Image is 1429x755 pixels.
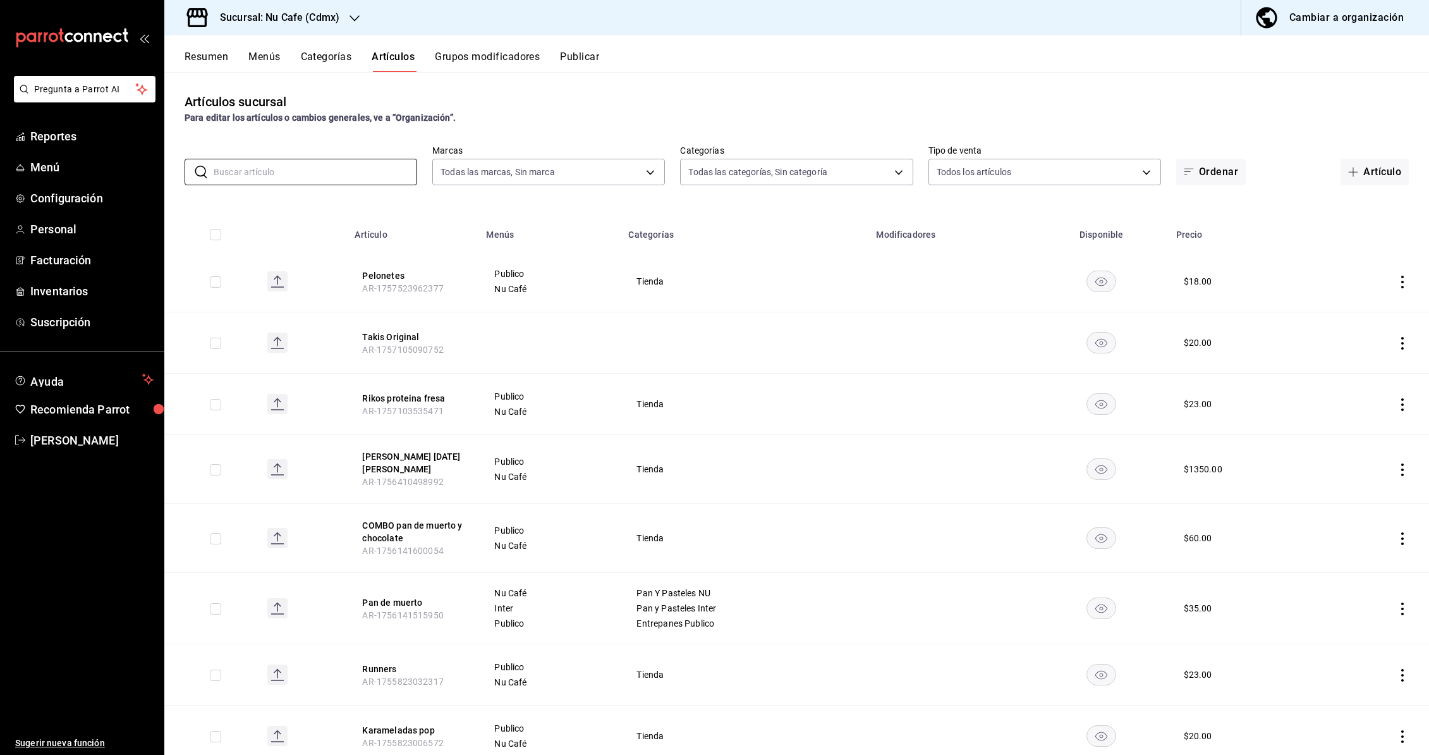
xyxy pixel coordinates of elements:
span: Todos los artículos [937,166,1012,178]
button: availability-product [1086,458,1116,480]
span: AR-1757105090752 [362,345,443,355]
button: actions [1396,337,1409,350]
span: Todas las categorías, Sin categoría [688,166,827,178]
button: availability-product [1086,598,1116,619]
button: Ordenar [1176,159,1246,185]
button: availability-product [1086,527,1116,549]
label: Categorías [680,146,913,155]
span: AR-1755823006572 [362,738,443,748]
div: Artículos sucursal [185,92,286,111]
div: Cambiar a organización [1289,9,1404,27]
button: edit-product-location [362,724,463,737]
span: Nu Café [494,407,605,416]
button: availability-product [1086,271,1116,292]
span: Ayuda [30,372,137,387]
th: Modificadores [868,211,1035,251]
button: availability-product [1086,393,1116,415]
span: Configuración [30,190,154,207]
span: Pan Y Pasteles NU [636,589,853,598]
span: Personal [30,221,154,238]
button: Grupos modificadores [435,51,540,72]
div: $ 18.00 [1184,275,1212,288]
span: AR-1756141600054 [362,546,443,556]
div: $ 20.00 [1184,730,1212,742]
button: actions [1396,603,1409,615]
button: edit-product-location [362,450,463,476]
h3: Sucursal: Nu Cafe (Cdmx) [210,10,339,25]
div: $ 60.00 [1184,532,1212,544]
span: Publico [494,392,605,401]
button: actions [1396,276,1409,288]
span: Recomienda Parrot [30,401,154,418]
span: Tienda [636,670,853,679]
span: Tienda [636,732,853,740]
button: actions [1396,532,1409,545]
button: availability-product [1086,725,1116,747]
span: AR-1756141515950 [362,610,443,620]
th: Artículo [347,211,478,251]
span: Suscripción [30,314,154,331]
button: edit-product-location [362,519,463,544]
label: Tipo de venta [928,146,1161,155]
a: Pregunta a Parrot AI [9,92,155,105]
button: actions [1396,463,1409,476]
span: Facturación [30,252,154,269]
button: open_drawer_menu [139,33,149,43]
span: Inventarios [30,283,154,300]
div: navigation tabs [185,51,1429,72]
button: actions [1396,398,1409,411]
button: actions [1396,730,1409,743]
button: edit-product-location [362,269,463,282]
button: Menús [248,51,280,72]
span: Inter [494,604,605,613]
span: Nu Café [494,589,605,598]
button: availability-product [1086,664,1116,685]
span: Nu Café [494,739,605,748]
div: $ 23.00 [1184,668,1212,681]
span: Tienda [636,465,853,474]
span: Nu Café [494,472,605,481]
span: Sugerir nueva función [15,737,154,750]
span: AR-1757103535471 [362,406,443,416]
button: availability-product [1086,332,1116,353]
span: [PERSON_NAME] [30,432,154,449]
span: Entrepanes Publico [636,619,853,628]
button: actions [1396,669,1409,682]
span: Publico [494,663,605,672]
span: Publico [494,724,605,733]
strong: Para editar los artículos o cambios generales, ve a “Organización”. [185,113,456,123]
span: AR-1756410498992 [362,477,443,487]
span: Tienda [636,534,853,543]
span: Publico [494,619,605,628]
span: Tienda [636,400,853,408]
span: Menú [30,159,154,176]
label: Marcas [432,146,665,155]
span: Reportes [30,128,154,145]
button: Publicar [560,51,599,72]
button: Artículos [372,51,415,72]
div: $ 20.00 [1184,336,1212,349]
span: Publico [494,457,605,466]
button: Categorías [301,51,352,72]
th: Precio [1169,211,1322,251]
button: Resumen [185,51,228,72]
span: AR-1755823032317 [362,677,443,687]
th: Menús [478,211,621,251]
span: Pan y Pasteles Inter [636,604,853,613]
button: edit-product-location [362,596,463,609]
div: $ 35.00 [1184,602,1212,615]
button: edit-product-location [362,392,463,405]
span: Pregunta a Parrot AI [34,83,136,96]
span: Publico [494,269,605,278]
button: Artículo [1341,159,1409,185]
span: Nu Café [494,678,605,687]
span: Publico [494,526,605,535]
th: Disponible [1035,211,1169,251]
span: Nu Café [494,541,605,550]
button: edit-product-location [362,663,463,675]
span: Todas las marcas, Sin marca [441,166,555,178]
div: $ 1350.00 [1184,463,1222,476]
th: Categorías [621,211,868,251]
button: edit-product-location [362,331,463,343]
div: $ 23.00 [1184,398,1212,410]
